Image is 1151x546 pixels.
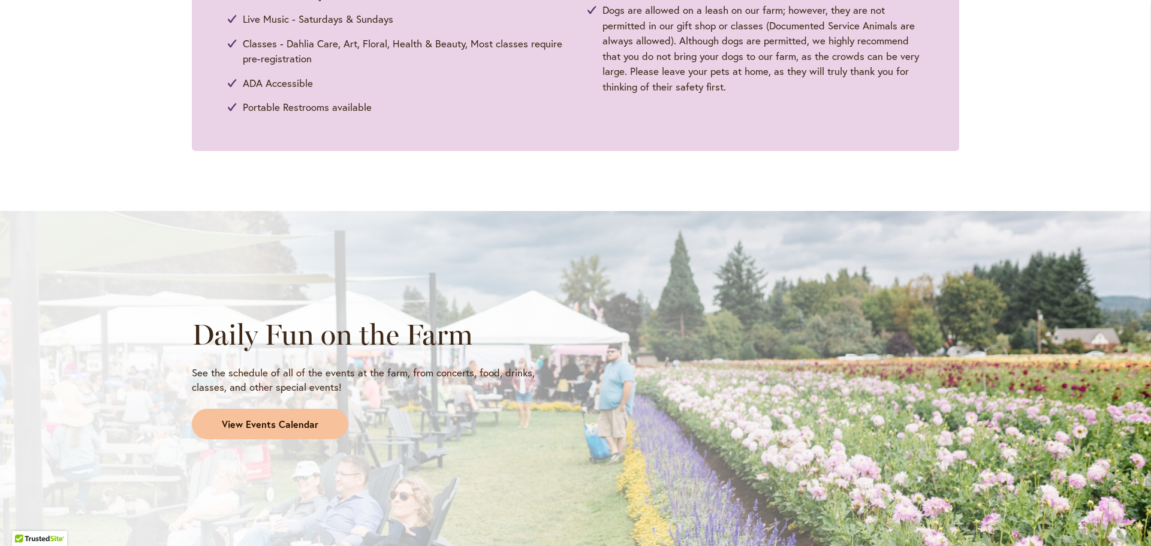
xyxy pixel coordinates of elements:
span: ADA Accessible [243,76,313,91]
span: View Events Calendar [222,418,318,432]
a: View Events Calendar [192,409,348,440]
span: Live Music - Saturdays & Sundays [243,11,393,27]
span: Dogs are allowed on a leash on our farm; however, they are not permitted in our gift shop or clas... [602,2,923,94]
span: Classes - Dahlia Care, Art, Floral, Health & Beauty, Most classes require pre-registration [243,36,564,67]
h2: Daily Fun on the Farm [192,318,565,351]
span: Portable Restrooms available [243,99,372,115]
p: See the schedule of all of the events at the farm, from concerts, food, drinks, classes, and othe... [192,366,565,394]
